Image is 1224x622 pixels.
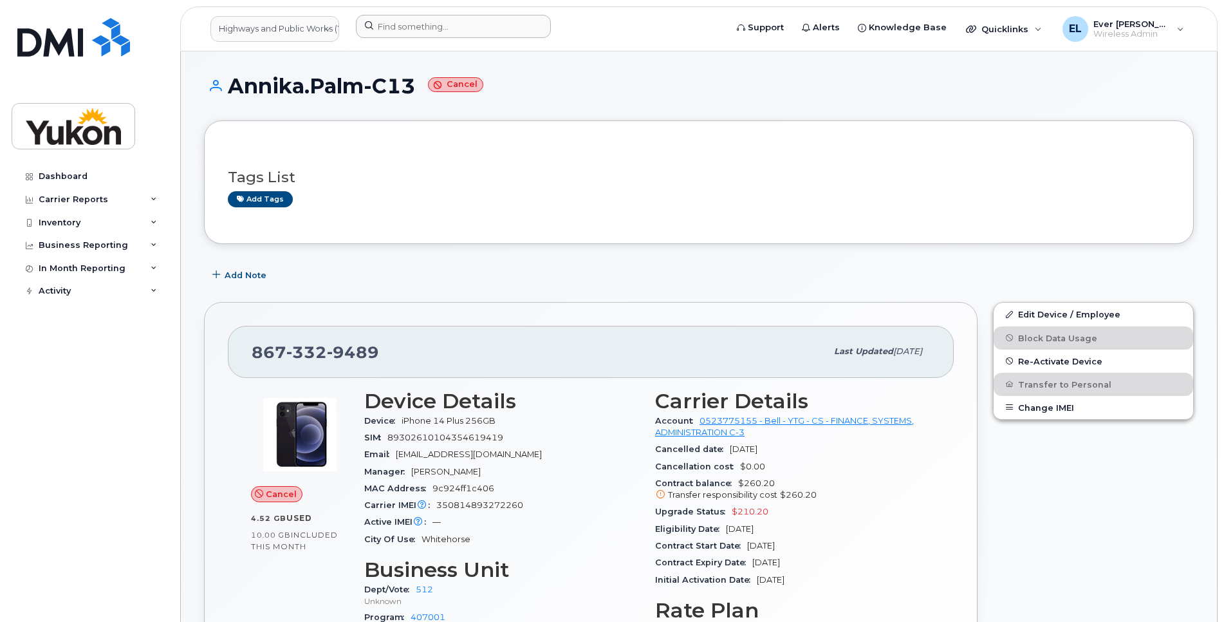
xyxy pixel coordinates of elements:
[228,191,293,207] a: Add tags
[655,390,931,413] h3: Carrier Details
[396,449,542,459] span: [EMAIL_ADDRESS][DOMAIN_NAME]
[364,534,422,544] span: City Of Use
[726,524,754,534] span: [DATE]
[228,169,1170,185] h3: Tags List
[655,462,740,471] span: Cancellation cost
[252,343,379,362] span: 867
[261,396,338,473] img: image20231002-3703462-trllhy.jpeg
[225,269,266,281] span: Add Note
[251,531,291,540] span: 10.00 GB
[655,416,914,437] a: 0523775155 - Bell - YTG - CS - FINANCE, SYSTEMS, ADMINISTRATION C-3
[422,534,470,544] span: Whitehorse
[364,612,411,622] span: Program
[428,77,483,92] small: Cancel
[266,488,297,500] span: Cancel
[752,558,780,567] span: [DATE]
[416,585,433,594] a: 512
[994,396,1193,419] button: Change IMEI
[402,416,496,426] span: iPhone 14 Plus 256GB
[436,500,523,510] span: 350814893272260
[780,490,817,500] span: $260.20
[204,263,277,287] button: Add Note
[364,500,436,510] span: Carrier IMEI
[994,350,1193,373] button: Re-Activate Device
[655,558,752,567] span: Contract Expiry Date
[740,462,765,471] span: $0.00
[668,490,777,500] span: Transfer responsibility cost
[432,484,494,493] span: 9c924ff1c406
[251,530,338,551] span: included this month
[655,416,700,426] span: Account
[655,575,757,585] span: Initial Activation Date
[364,585,416,594] span: Dept/Vote
[655,524,726,534] span: Eligibility Date
[655,507,732,516] span: Upgrade Status
[757,575,784,585] span: [DATE]
[204,75,1194,97] h1: Annika.Palm-C13
[747,541,775,551] span: [DATE]
[411,467,481,476] span: [PERSON_NAME]
[893,346,922,356] span: [DATE]
[387,433,503,442] span: 89302610104354619419
[655,599,931,622] h3: Rate Plan
[655,444,730,454] span: Cancelled date
[251,514,286,523] span: 4.52 GB
[994,303,1193,326] a: Edit Device / Employee
[364,416,402,426] span: Device
[286,343,327,362] span: 332
[411,612,445,622] a: 407001
[327,343,379,362] span: 9489
[732,507,768,516] span: $210.20
[834,346,893,356] span: Last updated
[994,326,1193,350] button: Block Data Usage
[364,558,640,581] h3: Business Unit
[1018,356,1102,366] span: Re-Activate Device
[730,444,757,454] span: [DATE]
[286,513,312,523] span: used
[364,433,387,442] span: SIM
[655,478,738,488] span: Contract balance
[364,484,432,493] span: MAC Address
[364,517,432,527] span: Active IMEI
[655,541,747,551] span: Contract Start Date
[364,390,640,413] h3: Device Details
[994,373,1193,396] button: Transfer to Personal
[432,517,441,527] span: —
[364,449,396,459] span: Email
[364,596,640,607] p: Unknown
[655,478,931,502] span: $260.20
[364,467,411,476] span: Manager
